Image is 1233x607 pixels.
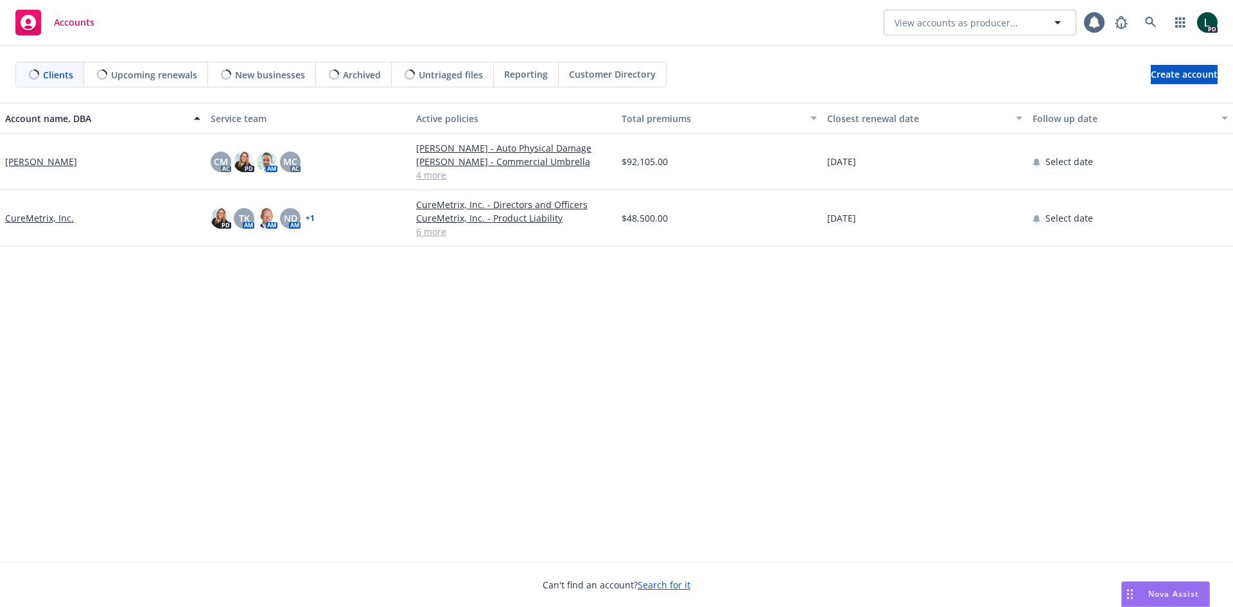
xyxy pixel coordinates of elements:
a: Accounts [10,4,100,40]
div: Closest renewal date [827,112,1008,125]
span: $48,500.00 [622,211,668,225]
img: photo [211,208,231,229]
img: photo [234,152,254,172]
span: ND [284,211,297,225]
button: Active policies [411,103,616,134]
a: Search for it [638,579,690,591]
span: Select date [1045,211,1093,225]
div: Drag to move [1122,582,1138,606]
a: [PERSON_NAME] - Commercial Umbrella [416,155,611,168]
span: $92,105.00 [622,155,668,168]
span: CM [214,155,228,168]
span: [DATE] [827,155,856,168]
a: CureMetrix, Inc. - Product Liability [416,211,611,225]
a: [PERSON_NAME] [5,155,77,168]
div: Account name, DBA [5,112,186,125]
span: Nova Assist [1148,588,1199,599]
a: Switch app [1167,10,1193,35]
a: CureMetrix, Inc. - Directors and Officers [416,198,611,211]
button: Total premiums [616,103,822,134]
a: 6 more [416,225,611,238]
div: Active policies [416,112,611,125]
span: New businesses [235,68,305,82]
span: Can't find an account? [543,578,690,592]
button: Follow up date [1027,103,1233,134]
button: Closest renewal date [822,103,1027,134]
span: Create account [1151,62,1218,87]
span: Untriaged files [419,68,483,82]
button: Service team [205,103,411,134]
a: [PERSON_NAME] - Auto Physical Damage [416,141,611,155]
span: Customer Directory [569,67,656,81]
span: View accounts as producer... [895,16,1018,30]
span: Archived [343,68,381,82]
a: + 1 [306,215,315,222]
span: TK [239,211,250,225]
span: [DATE] [827,211,856,225]
a: 4 more [416,168,611,182]
span: MC [283,155,297,168]
div: Service team [211,112,406,125]
a: Create account [1151,65,1218,84]
span: Accounts [54,17,94,28]
div: Total premiums [622,112,803,125]
a: CureMetrix, Inc. [5,211,74,225]
button: Nova Assist [1121,581,1210,607]
button: View accounts as producer... [884,10,1076,35]
span: Clients [43,68,73,82]
img: photo [1197,12,1218,33]
a: Search [1138,10,1164,35]
span: Upcoming renewals [111,68,197,82]
img: photo [257,152,277,172]
span: Reporting [504,67,548,81]
a: Report a Bug [1108,10,1134,35]
span: Select date [1045,155,1093,168]
div: Follow up date [1033,112,1214,125]
img: photo [257,208,277,229]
